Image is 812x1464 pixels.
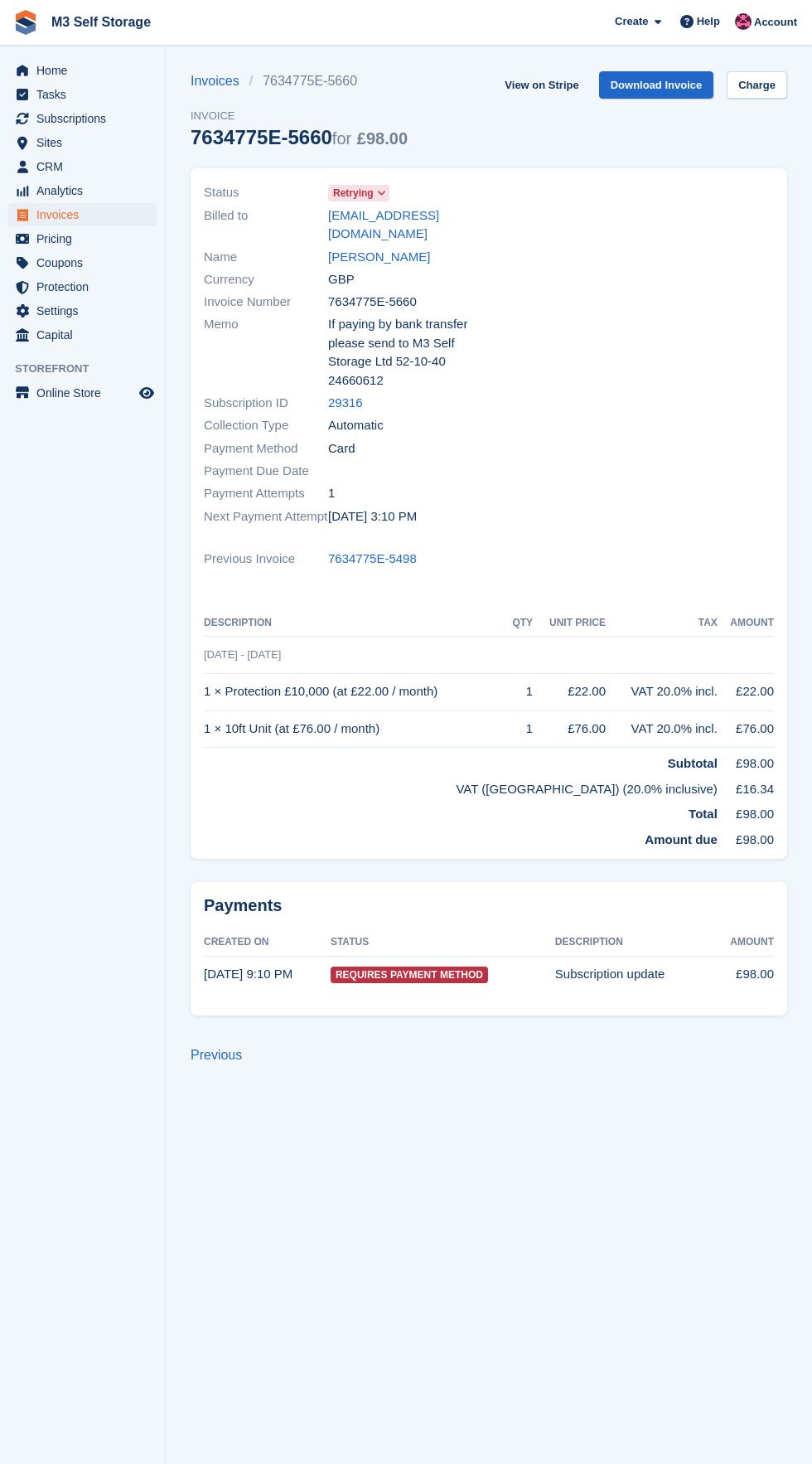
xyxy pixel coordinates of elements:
a: [PERSON_NAME] [328,248,430,267]
a: menu [8,381,157,405]
strong: Subtotal [668,756,718,770]
span: Invoice Number [204,293,328,312]
strong: Amount due [645,832,718,846]
a: 7634775E-5498 [328,550,417,569]
td: 1 [506,673,533,710]
a: Preview store [137,383,157,403]
div: VAT 20.0% incl. [606,720,718,739]
th: Unit Price [533,610,606,637]
td: £22.00 [533,673,606,710]
a: Invoices [191,71,249,91]
time: 2025-09-28 20:10:34 UTC [204,967,292,981]
th: Created On [204,929,331,956]
span: CRM [36,155,136,178]
span: Invoices [36,203,136,226]
span: [DATE] - [DATE] [204,648,281,661]
span: Collection Type [204,416,328,435]
span: Subscription ID [204,394,328,413]
span: Capital [36,323,136,347]
span: Analytics [36,179,136,202]
td: £98.00 [718,798,774,824]
span: Currency [204,270,328,289]
a: menu [8,323,157,347]
th: Amount [712,929,774,956]
a: menu [8,179,157,202]
a: menu [8,227,157,250]
th: Amount [718,610,774,637]
span: Help [697,13,720,30]
span: If paying by bank transfer please send to M3 Self Storage Ltd 52-10-40 24660612 [328,315,479,390]
span: Retrying [333,186,374,201]
span: Payment Due Date [204,462,328,481]
td: £16.34 [718,773,774,799]
span: Pricing [36,227,136,250]
th: Description [204,610,506,637]
span: Storefront [15,361,165,377]
a: menu [8,59,157,82]
a: menu [8,251,157,274]
span: Subscriptions [36,107,136,130]
time: 2025-09-30 14:10:35 UTC [328,507,417,526]
strong: Total [689,807,718,821]
a: menu [8,155,157,178]
a: menu [8,299,157,322]
span: £98.00 [357,129,408,148]
td: 1 × 10ft Unit (at £76.00 / month) [204,710,506,748]
span: for [332,129,351,148]
span: Memo [204,315,328,390]
span: Tasks [36,83,136,106]
td: £76.00 [533,710,606,748]
span: Billed to [204,206,328,244]
a: menu [8,275,157,298]
a: View on Stripe [498,71,585,99]
span: Protection [36,275,136,298]
a: menu [8,131,157,154]
a: menu [8,203,157,226]
span: Coupons [36,251,136,274]
td: 1 [506,710,533,748]
span: Settings [36,299,136,322]
a: Download Invoice [599,71,714,99]
a: Charge [727,71,787,99]
nav: breadcrumbs [191,71,408,91]
span: 1 [328,484,335,503]
span: Payment Attempts [204,484,328,503]
div: 7634775E-5660 [191,126,408,148]
th: Description [555,929,712,956]
a: M3 Self Storage [45,8,157,36]
span: Home [36,59,136,82]
span: Status [204,183,328,202]
span: Previous Invoice [204,550,328,569]
span: Requires Payment Method [331,967,488,983]
span: Card [328,439,355,458]
img: Nick Jones [735,13,752,30]
span: Sites [36,131,136,154]
span: Create [615,13,648,30]
th: Status [331,929,555,956]
td: £98.00 [712,956,774,992]
span: Online Store [36,381,136,405]
a: Retrying [328,183,389,202]
td: £98.00 [718,824,774,850]
td: £76.00 [718,710,774,748]
td: £22.00 [718,673,774,710]
span: 7634775E-5660 [328,293,417,312]
img: stora-icon-8386f47178a22dfd0bd8f6a31ec36ba5ce8667c1dd55bd0f319d3a0aa187defe.svg [13,10,38,35]
span: Name [204,248,328,267]
th: Tax [606,610,718,637]
span: GBP [328,270,355,289]
div: VAT 20.0% incl. [606,682,718,701]
a: menu [8,107,157,130]
a: menu [8,83,157,106]
a: 29316 [328,394,363,413]
span: Invoice [191,108,408,124]
td: Subscription update [555,956,712,992]
span: Automatic [328,416,384,435]
th: QTY [506,610,533,637]
h2: Payments [204,895,774,916]
span: Account [754,14,797,31]
a: [EMAIL_ADDRESS][DOMAIN_NAME] [328,206,479,244]
span: Payment Method [204,439,328,458]
td: VAT ([GEOGRAPHIC_DATA]) (20.0% inclusive) [204,773,718,799]
a: Previous [191,1048,242,1062]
